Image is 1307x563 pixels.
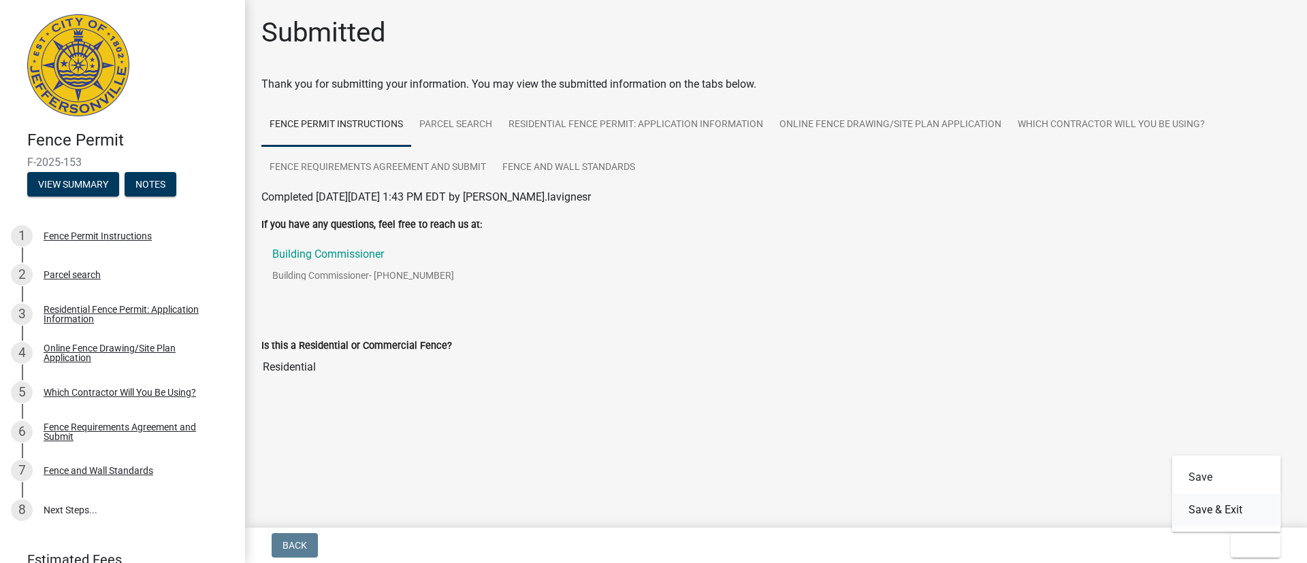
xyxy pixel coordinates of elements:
[11,225,33,247] div: 1
[1172,461,1281,494] button: Save
[11,264,33,286] div: 2
[261,16,386,49] h1: Submitted
[44,388,196,397] div: Which Contractor Will You Be Using?
[27,180,119,190] wm-modal-confirm: Summary
[1172,494,1281,526] button: Save & Exit
[11,303,33,325] div: 3
[261,146,494,190] a: Fence Requirements Agreement and Submit
[11,342,33,364] div: 4
[261,220,482,230] label: If you have any questions, feel free to reach us at:
[261,76,1291,92] div: Thank you for submitting your information. You may view the submitted information on the tabs below.
[125,180,176,190] wm-modal-confirm: Notes
[1172,456,1281,532] div: Exit
[411,103,500,147] a: Parcel search
[11,381,33,403] div: 5
[11,460,33,481] div: 7
[261,341,452,351] label: Is this a Residential or Commercial Fence?
[261,190,591,203] span: Completed [DATE][DATE] 1:43 PM EDT by [PERSON_NAME].lavignesr
[272,271,476,280] p: Building Commissioner
[500,103,771,147] a: Residential Fence Permit: Application Information
[1010,103,1213,147] a: Which Contractor Will You Be Using?
[125,172,176,197] button: Notes
[27,172,119,197] button: View Summary
[44,270,101,279] div: Parcel search
[283,540,307,551] span: Back
[261,103,411,147] a: Fence Permit Instructions
[44,422,223,441] div: Fence Requirements Agreement and Submit
[44,466,153,475] div: Fence and Wall Standards
[1242,540,1261,551] span: Exit
[44,305,223,324] div: Residential Fence Permit: Application Information
[27,156,218,169] span: F-2025-153
[11,421,33,443] div: 6
[771,103,1010,147] a: Online Fence Drawing/Site Plan Application
[1231,533,1280,558] button: Exit
[27,14,129,116] img: City of Jeffersonville, Indiana
[261,238,1291,302] a: Building CommissionerBuilding Commissioner- [PHONE_NUMBER]
[27,131,234,150] h4: Fence Permit
[494,146,643,190] a: Fence and Wall Standards
[44,231,152,241] div: Fence Permit Instructions
[11,499,33,521] div: 8
[44,343,223,362] div: Online Fence Drawing/Site Plan Application
[272,249,454,260] p: Building Commissioner
[272,533,318,558] button: Back
[369,270,454,281] span: - [PHONE_NUMBER]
